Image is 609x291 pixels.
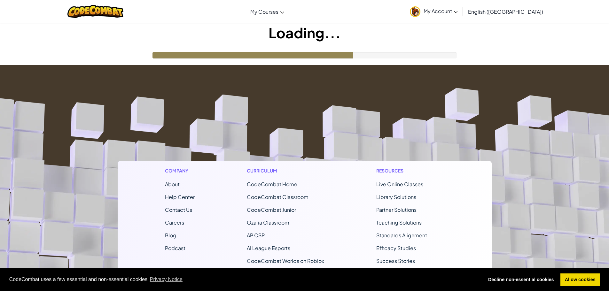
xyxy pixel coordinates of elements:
[9,275,479,284] span: CodeCombat uses a few essential and non-essential cookies.
[165,232,176,239] a: Blog
[410,6,420,17] img: avatar
[247,167,324,174] h1: Curriculum
[247,257,324,264] a: CodeCombat Worlds on Roblox
[165,194,195,200] a: Help Center
[376,219,422,226] a: Teaching Solutions
[247,232,265,239] a: AP CSP
[247,194,308,200] a: CodeCombat Classroom
[0,23,609,42] h1: Loading...
[247,3,287,20] a: My Courses
[376,245,416,251] a: Efficacy Studies
[376,257,415,264] a: Success Stories
[468,8,543,15] span: English ([GEOGRAPHIC_DATA])
[484,273,558,286] a: deny cookies
[424,8,458,14] span: My Account
[165,245,185,251] a: Podcast
[247,206,296,213] a: CodeCombat Junior
[165,206,192,213] span: Contact Us
[149,275,184,284] a: learn more about cookies
[376,232,427,239] a: Standards Alignment
[376,181,423,188] a: Live Online Classes
[250,8,278,15] span: My Courses
[560,273,600,286] a: allow cookies
[247,245,290,251] a: AI League Esports
[407,1,461,21] a: My Account
[376,167,444,174] h1: Resources
[465,3,546,20] a: English ([GEOGRAPHIC_DATA])
[67,5,123,18] img: CodeCombat logo
[165,181,180,188] a: About
[165,219,184,226] a: Careers
[376,194,416,200] a: Library Solutions
[247,181,297,188] span: CodeCombat Home
[247,219,289,226] a: Ozaria Classroom
[165,167,195,174] h1: Company
[376,206,417,213] a: Partner Solutions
